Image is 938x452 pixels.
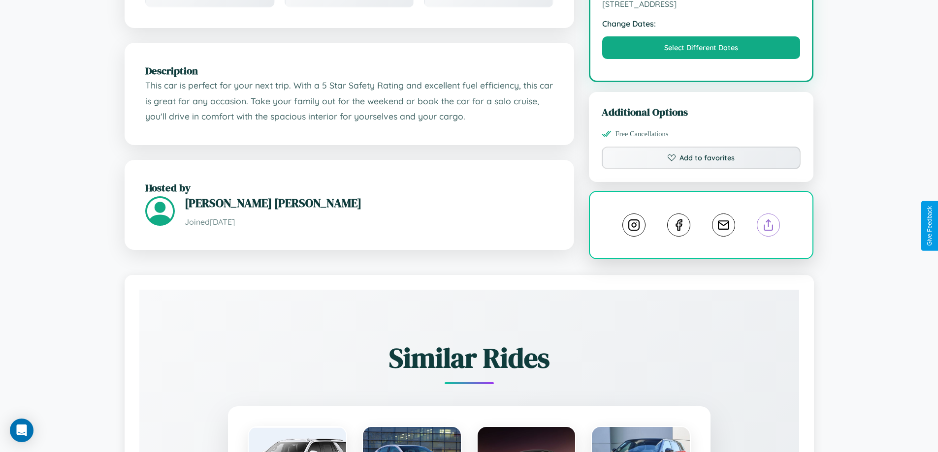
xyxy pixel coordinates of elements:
h2: Similar Rides [174,339,765,377]
button: Select Different Dates [602,36,801,59]
p: This car is perfect for your next trip. With a 5 Star Safety Rating and excellent fuel efficiency... [145,78,553,124]
h3: Additional Options [602,105,801,119]
h2: Hosted by [145,181,553,195]
p: Joined [DATE] [185,215,553,229]
button: Add to favorites [602,147,801,169]
div: Give Feedback [926,206,933,246]
h3: [PERSON_NAME] [PERSON_NAME] [185,195,553,211]
span: Free Cancellations [615,130,669,138]
div: Open Intercom Messenger [10,419,33,442]
strong: Change Dates: [602,19,801,29]
h2: Description [145,63,553,78]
